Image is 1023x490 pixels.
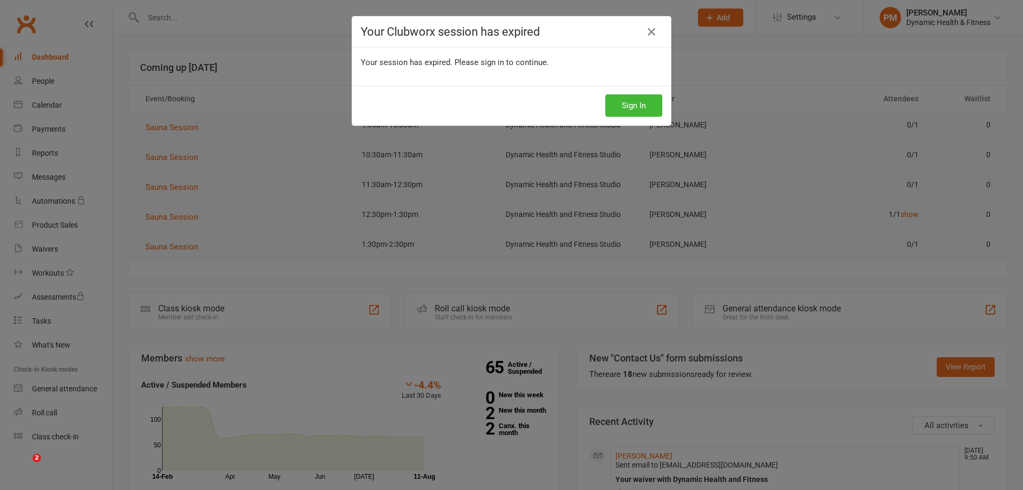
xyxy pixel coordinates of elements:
button: Sign In [605,94,662,117]
a: Close [643,23,660,41]
h4: Your Clubworx session has expired [361,25,662,38]
span: 2 [33,454,41,462]
iframe: Intercom live chat [11,454,36,479]
span: Your session has expired. Please sign in to continue. [361,58,549,67]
